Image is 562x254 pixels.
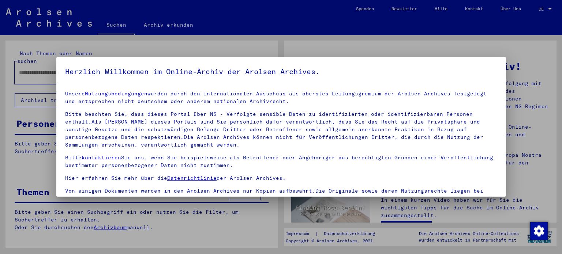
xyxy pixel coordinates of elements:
a: Nutzungsbedingungen [85,90,147,97]
div: Zustimmung ändern [530,222,547,239]
p: Bitte Sie uns, wenn Sie beispielsweise als Betroffener oder Angehöriger aus berechtigten Gründen ... [65,154,497,169]
p: Bitte beachten Sie, dass dieses Portal über NS - Verfolgte sensible Daten zu identifizierten oder... [65,110,497,149]
a: kontaktieren Sie uns [138,195,203,202]
p: Hier erfahren Sie mehr über die der Arolsen Archives. [65,174,497,182]
p: Von einigen Dokumenten werden in den Arolsen Archives nur Kopien aufbewahrt.Die Originale sowie d... [65,187,497,202]
a: Datenrichtlinie [167,175,217,181]
img: Zustimmung ändern [530,222,548,240]
h5: Herzlich Willkommen im Online-Archiv der Arolsen Archives. [65,66,497,77]
p: Unsere wurden durch den Internationalen Ausschuss als oberstes Leitungsgremium der Arolsen Archiv... [65,90,497,105]
a: kontaktieren [82,154,121,161]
